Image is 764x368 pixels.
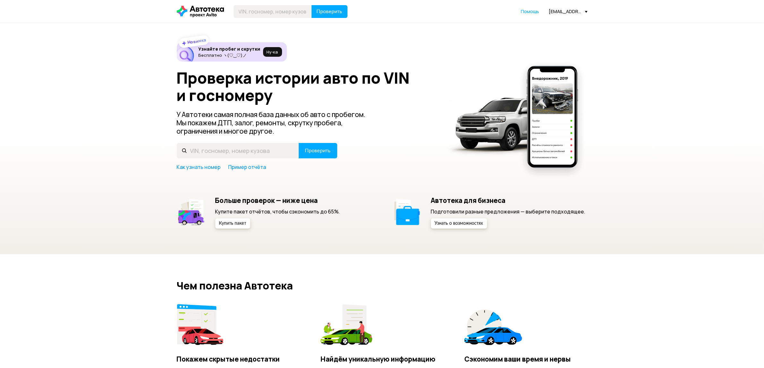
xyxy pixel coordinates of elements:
[215,208,340,215] p: Купите пакет отчётов, чтобы сэкономить до 65%.
[521,8,539,15] a: Помощь
[299,143,337,158] button: Проверить
[228,163,266,171] a: Пример отчёта
[199,53,261,58] p: Бесплатно ヽ(♡‿♡)ノ
[177,280,588,291] h2: Чем полезна Автотека
[431,208,586,215] p: Подготовили разные предложения — выберите подходящее.
[177,355,300,363] h4: Покажем скрытые недостатки
[521,8,539,14] span: Помощь
[321,355,443,363] h4: Найдём уникальную информацию
[177,143,299,158] input: VIN, госномер, номер кузова
[215,218,250,229] button: Купить пакет
[435,221,483,226] span: Узнать о возможностях
[177,69,438,104] h1: Проверка истории авто по VIN и госномеру
[431,218,487,229] button: Узнать о возможностях
[177,110,376,135] p: У Автотеки самая полная база данных об авто с пробегом. Мы покажем ДТП, залог, ремонты, скрутку п...
[305,148,331,153] span: Проверить
[317,9,342,14] span: Проверить
[549,8,588,14] div: [EMAIL_ADDRESS][DOMAIN_NAME]
[267,49,278,54] span: Ну‑ка
[219,221,246,226] span: Купить пакет
[234,5,312,18] input: VIN, госномер, номер кузова
[187,37,206,45] strong: Новинка
[431,196,586,205] h5: Автотека для бизнеса
[199,46,261,52] h6: Узнайте пробег и скрутки
[312,5,348,18] button: Проверить
[215,196,340,205] h5: Больше проверок — ниже цена
[177,163,221,171] a: Как узнать номер
[464,355,587,363] h4: Сэкономим ваши время и нервы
